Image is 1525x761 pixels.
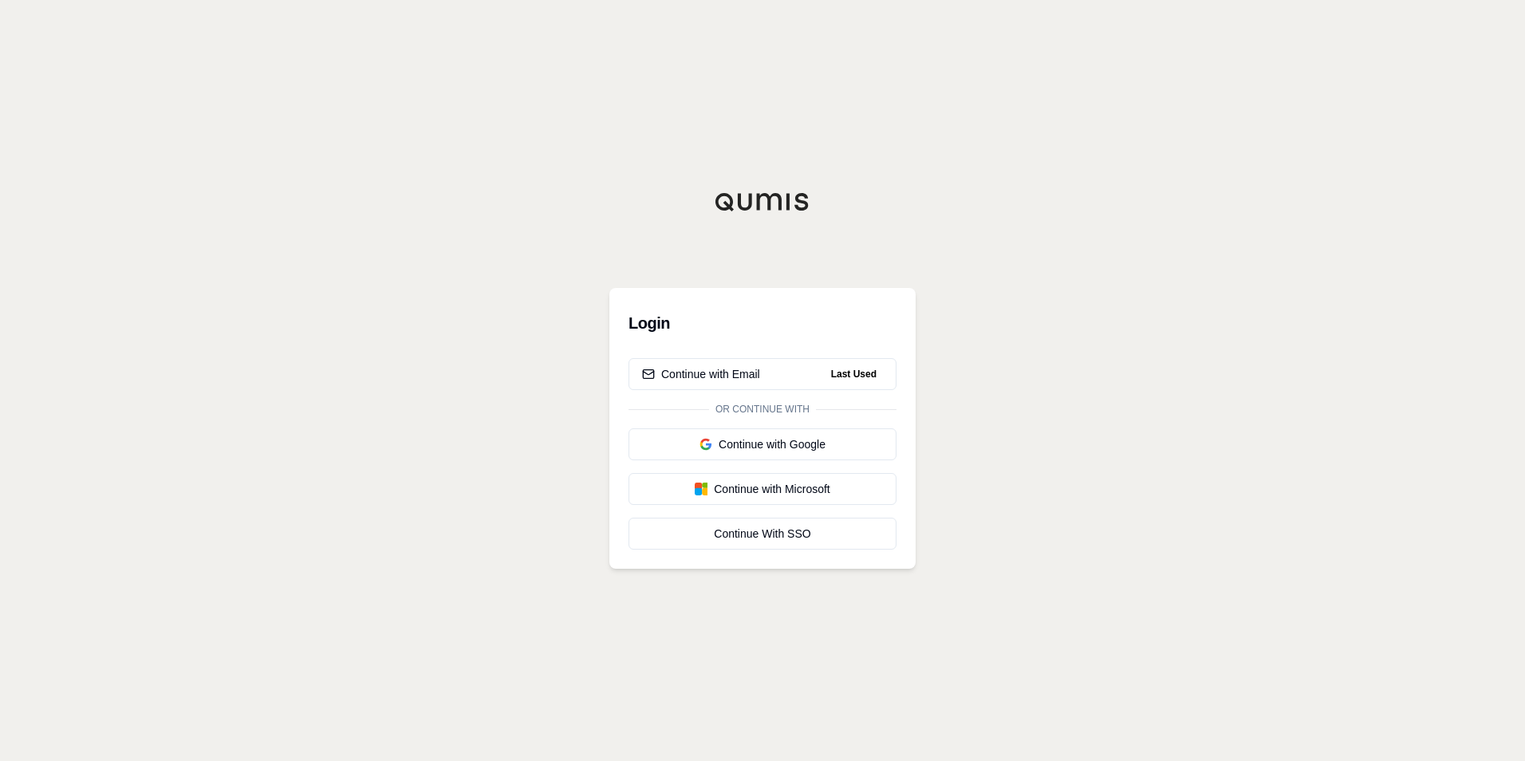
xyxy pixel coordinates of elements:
button: Continue with Google [629,428,896,460]
h3: Login [629,307,896,339]
button: Continue with Microsoft [629,473,896,505]
button: Continue with EmailLast Used [629,358,896,390]
a: Continue With SSO [629,518,896,550]
span: Last Used [825,365,883,384]
img: Qumis [715,192,810,211]
div: Continue With SSO [642,526,883,542]
div: Continue with Email [642,366,760,382]
div: Continue with Google [642,436,883,452]
div: Continue with Microsoft [642,481,883,497]
span: Or continue with [709,403,816,416]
